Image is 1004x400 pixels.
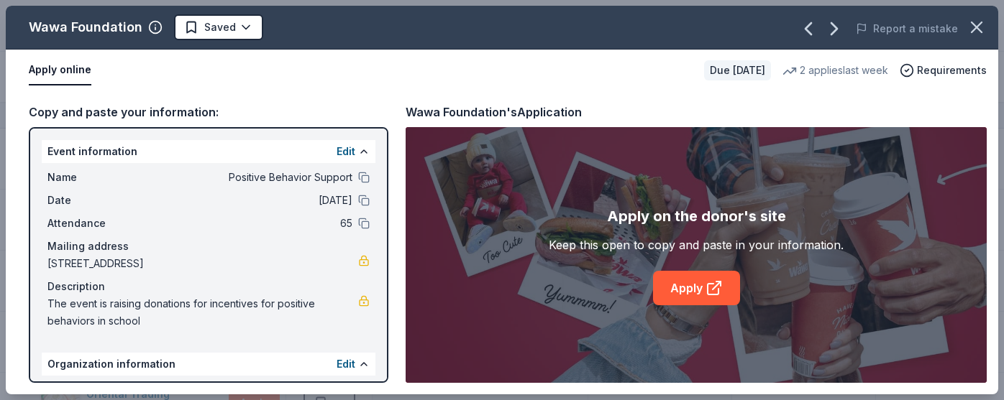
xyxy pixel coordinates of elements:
button: Edit [337,143,355,160]
div: Copy and paste your information: [29,103,388,121]
span: The event is raising donations for incentives for positive behaviors in school [47,295,358,330]
button: Edit [337,355,355,373]
div: 2 applies last week [782,62,888,79]
button: Saved [174,14,263,40]
a: Apply [653,271,740,305]
button: Requirements [900,62,987,79]
span: [STREET_ADDRESS] [47,255,358,272]
span: [DATE] [144,192,352,209]
div: Keep this open to copy and paste in your information. [549,236,844,254]
span: 65 [144,215,352,232]
button: Report a mistake [856,20,958,37]
div: Wawa Foundation [29,16,142,39]
span: Requirements [917,62,987,79]
span: Name [47,169,144,186]
button: Apply online [29,55,91,85]
div: Event information [42,140,375,163]
div: Organization information [42,353,375,376]
span: Attendance [47,215,144,232]
div: Due [DATE] [704,60,771,80]
div: Description [47,278,370,295]
div: Wawa Foundation's Application [406,103,582,121]
span: Date [47,192,144,209]
div: Apply on the donor's site [607,205,786,228]
span: Positive Behavior Support [144,169,352,186]
div: Mailing address [47,238,370,255]
span: Saved [204,19,236,36]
